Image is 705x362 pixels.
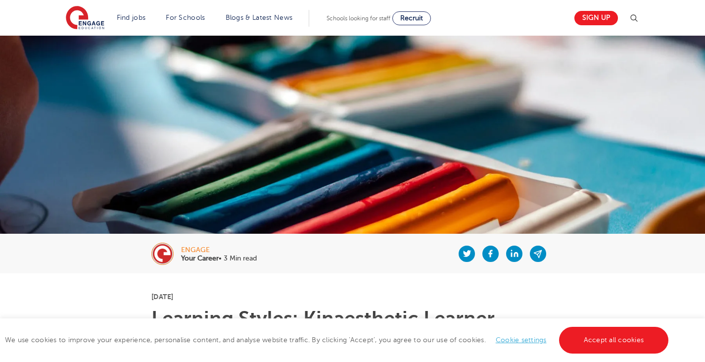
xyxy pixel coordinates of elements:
[226,14,293,21] a: Blogs & Latest News
[496,336,547,344] a: Cookie settings
[5,336,671,344] span: We use cookies to improve your experience, personalise content, and analyse website traffic. By c...
[117,14,146,21] a: Find jobs
[574,11,618,25] a: Sign up
[151,293,554,300] p: [DATE]
[66,6,104,31] img: Engage Education
[181,255,219,262] b: Your Career
[392,11,431,25] a: Recruit
[151,309,554,349] h1: Learning Styles: Kinaesthetic Learner Characteristics – Engage Education |
[181,255,257,262] p: • 3 Min read
[559,327,669,354] a: Accept all cookies
[327,15,390,22] span: Schools looking for staff
[181,247,257,254] div: engage
[400,14,423,22] span: Recruit
[166,14,205,21] a: For Schools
